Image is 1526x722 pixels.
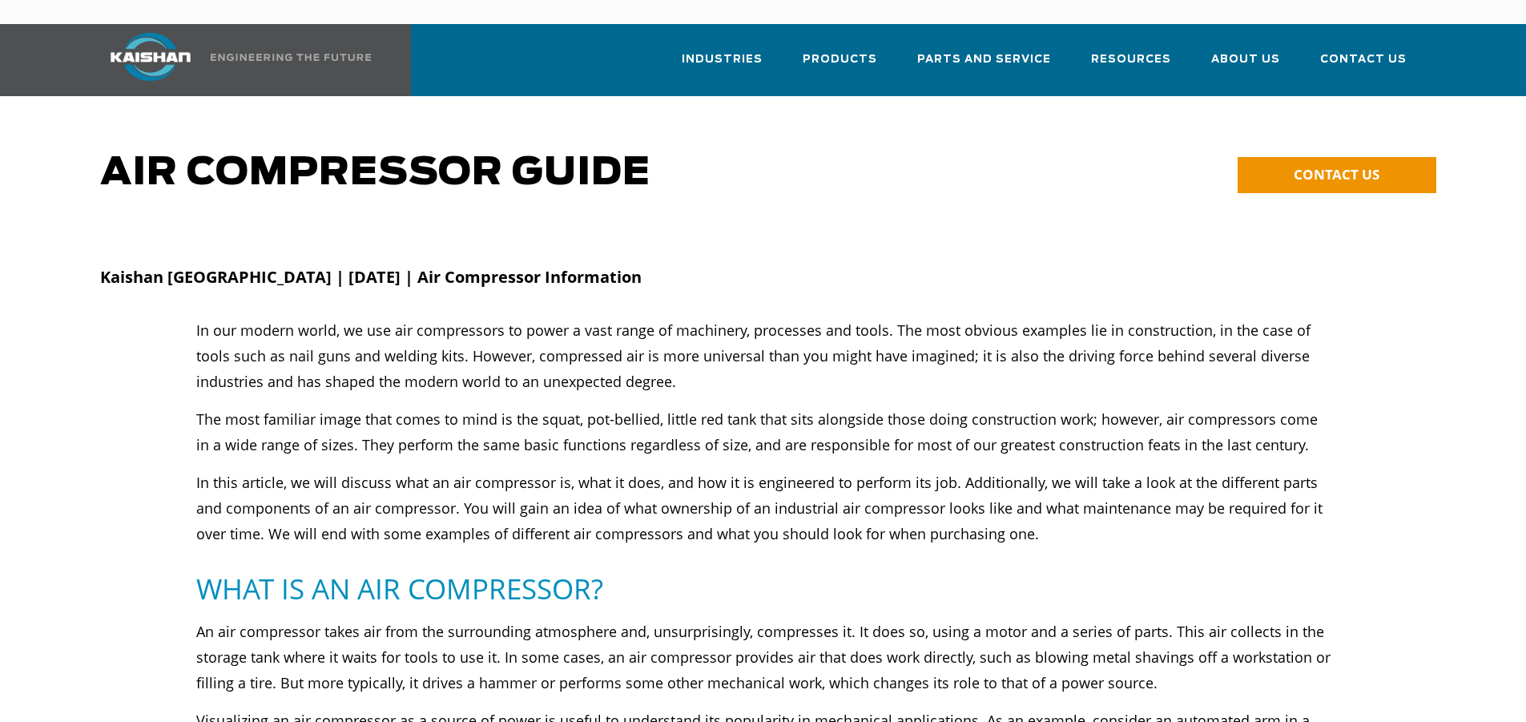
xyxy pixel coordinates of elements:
h5: What Is An Air Compressor? [196,571,1331,607]
p: In our modern world, we use air compressors to power a vast range of machinery, processes and too... [196,317,1331,394]
a: CONTACT US [1238,157,1436,193]
img: Engineering the future [211,54,371,61]
a: Contact Us [1320,38,1407,93]
span: Industries [682,50,763,69]
span: Resources [1091,50,1171,69]
a: Resources [1091,38,1171,93]
a: Products [803,38,877,93]
span: About Us [1211,50,1280,69]
span: Parts and Service [917,50,1051,69]
span: Products [803,50,877,69]
a: Industries [682,38,763,93]
span: CONTACT US [1294,165,1379,184]
a: Kaishan USA [91,24,374,96]
p: The most familiar image that comes to mind is the squat, pot-bellied, little red tank that sits a... [196,406,1331,458]
p: An air compressor takes air from the surrounding atmosphere and, unsurprisingly, compresses it. I... [196,619,1331,696]
img: kaishan logo [91,33,211,81]
a: About Us [1211,38,1280,93]
strong: Kaishan [GEOGRAPHIC_DATA] | [DATE] | Air Compressor Information [100,266,642,288]
p: In this article, we will discuss what an air compressor is, what it does, and how it is engineere... [196,470,1331,547]
span: AIR COMPRESSOR GUIDE [100,154,650,192]
span: Contact Us [1320,50,1407,69]
a: Parts and Service [917,38,1051,93]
